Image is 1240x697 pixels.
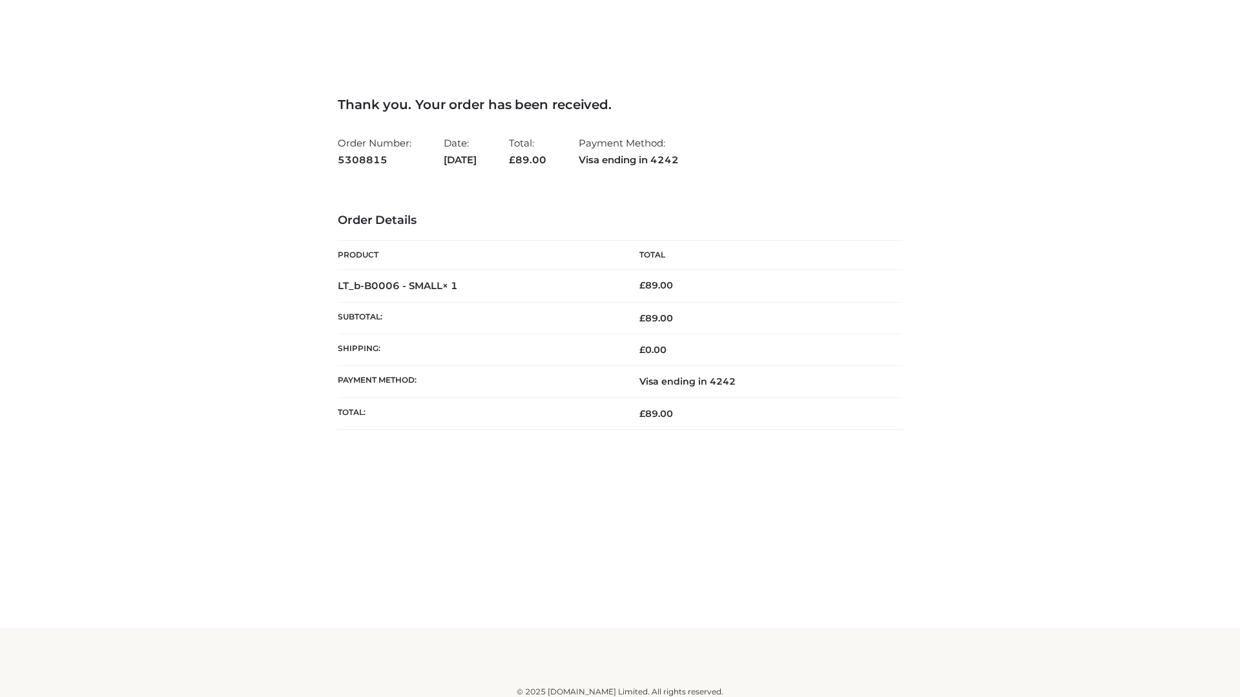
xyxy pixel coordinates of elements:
td: Visa ending in 4242 [620,366,902,398]
h3: Order Details [338,214,902,228]
li: Order Number: [338,132,411,171]
li: Date: [444,132,477,171]
strong: Visa ending in 4242 [579,152,679,168]
th: Payment method: [338,366,620,398]
strong: LT_b-B0006 - SMALL [338,279,458,292]
span: £ [639,408,645,419]
span: 89.00 [509,154,546,166]
th: Total: [338,398,620,429]
strong: 5308815 [338,152,411,168]
bdi: 0.00 [639,344,666,356]
th: Total [620,241,902,270]
span: £ [509,154,515,166]
span: £ [639,344,645,356]
bdi: 89.00 [639,279,673,291]
th: Subtotal: [338,302,620,334]
strong: [DATE] [444,152,477,168]
th: Product [338,241,620,270]
li: Total: [509,132,546,171]
strong: × 1 [442,279,458,292]
span: 89.00 [639,408,673,419]
li: Payment Method: [579,132,679,171]
h3: Thank you. Your order has been received. [338,97,902,112]
span: £ [639,312,645,324]
th: Shipping: [338,334,620,366]
span: 89.00 [639,312,673,324]
span: £ [639,279,645,291]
